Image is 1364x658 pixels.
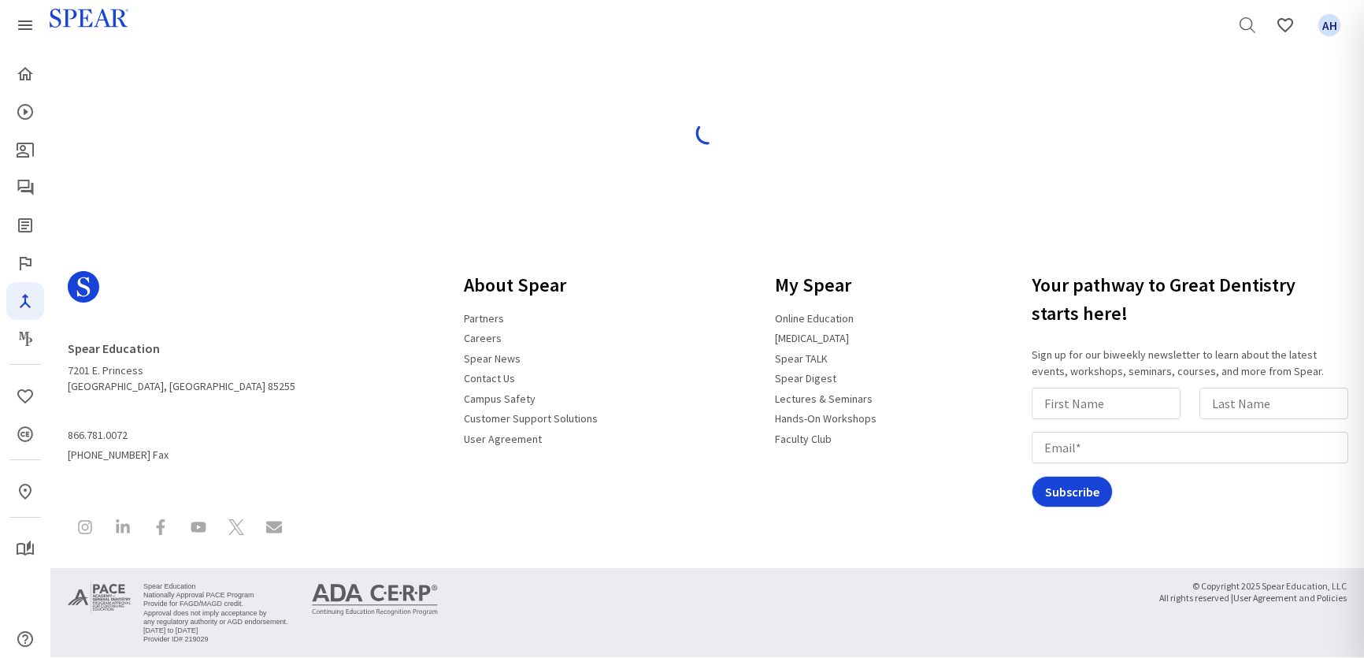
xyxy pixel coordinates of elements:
[765,345,837,372] a: Spear TALK
[143,609,288,618] li: Approval does not imply acceptance by
[6,55,44,93] a: Home
[454,265,607,306] h3: About Spear
[6,320,44,358] a: Masters Program
[454,305,513,332] a: Partners
[765,265,886,306] h3: My Spear
[1032,432,1348,463] input: Email*
[454,426,551,452] a: User Agreement
[143,510,178,548] a: Spear Education on Facebook
[765,365,846,392] a: Spear Digest
[6,244,44,282] a: Faculty Club Elite
[143,591,288,600] li: Nationally Approval PACE Program
[6,169,44,206] a: Spear Talk
[1266,6,1304,44] a: Favorites
[143,626,288,635] li: [DATE] to [DATE]
[454,405,607,432] a: Customer Support Solutions
[143,635,288,644] li: Provider ID# 219029
[1032,388,1181,419] input: First Name
[1032,476,1113,507] input: Subscribe
[6,377,44,415] a: Favorites
[257,510,291,548] a: Contact Spear Education
[1159,581,1347,604] small: © Copyright 2025 Spear Education, LLC All rights reserved |
[6,473,44,511] a: In-Person & Virtual
[6,206,44,244] a: Spear Digest
[454,365,524,392] a: Contact Us
[1233,589,1347,607] a: User Agreement and Policies
[143,582,288,591] li: Spear Education
[6,6,44,44] a: Spear Products
[68,581,131,614] img: Approved PACE Program Provider
[1318,14,1341,37] span: AH
[68,422,295,463] span: [PHONE_NUMBER] Fax
[68,510,102,548] a: Spear Education on Instagram
[78,98,1336,113] h4: Loading
[68,422,137,449] a: 866.781.0072
[106,510,140,548] a: Spear Education on LinkedIn
[765,405,886,432] a: Hands-On Workshops
[765,426,841,452] a: Faculty Club
[6,620,44,658] a: Help
[143,618,288,626] li: any regulatory authority or AGD endorsement.
[765,305,863,332] a: Online Education
[312,584,438,615] img: ADA CERP Continuing Education Recognition Program
[454,345,530,372] a: Spear News
[68,265,295,322] a: Spear Logo
[1032,265,1355,334] h3: Your pathway to Great Dentistry starts here!
[6,415,44,453] a: CE Credits
[68,334,169,362] a: Spear Education
[219,510,254,548] a: Spear Education on X
[6,131,44,169] a: Patient Education
[68,271,99,303] svg: Spear Logo
[181,510,216,548] a: Spear Education on YouTube
[454,385,545,412] a: Campus Safety
[6,282,44,320] a: Navigator Pro
[1199,388,1348,419] input: Last Name
[6,530,44,568] a: My Study Club
[1032,347,1355,380] p: Sign up for our biweekly newsletter to learn about the latest events, workshops, seminars, course...
[765,385,882,412] a: Lectures & Seminars
[6,93,44,131] a: Courses
[765,325,858,351] a: [MEDICAL_DATA]
[454,325,511,351] a: Careers
[1229,6,1266,44] a: Search
[143,600,288,608] li: Provide for FAGD/MAGD credit.
[1310,6,1348,44] a: Favorites
[68,334,295,394] address: 7201 E. Princess [GEOGRAPHIC_DATA], [GEOGRAPHIC_DATA] 85255
[695,121,720,146] img: spinner-blue.svg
